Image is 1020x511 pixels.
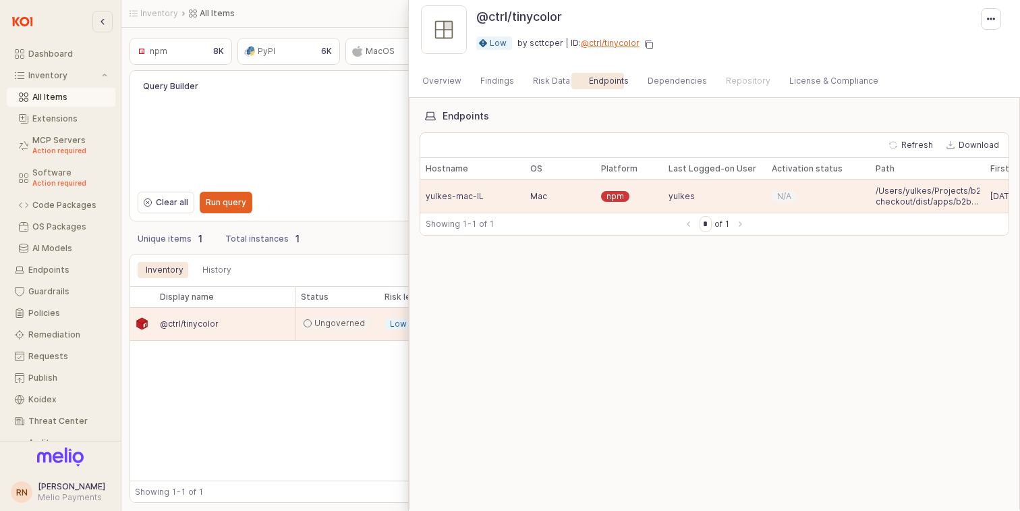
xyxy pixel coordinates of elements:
div: Showing 1-1 of 1 [426,217,681,231]
span: OS [530,163,542,174]
div: License & Compliance [781,73,886,89]
span: npm [606,191,624,202]
span: Platform [601,163,637,174]
span: Hostname [426,163,468,174]
span: Path [876,163,895,174]
div: License & Compliance [789,73,878,89]
span: Activation status [772,163,843,174]
div: Risk Data [525,73,578,89]
div: Findings [472,73,522,89]
div: Low [490,36,507,50]
input: Page [700,217,710,232]
div: Overview [422,73,461,89]
a: @ctrl/tinycolor [581,38,640,48]
button: Refresh [884,137,938,153]
span: yulkes-mac-IL [426,191,484,202]
button: Download [941,137,1004,153]
div: Endpoints [581,73,637,89]
div: Dependencies [640,73,715,89]
div: Dependencies [648,73,707,89]
span: N/A [777,191,791,202]
div: Table toolbar [420,213,1009,235]
div: Repository [726,73,770,89]
div: Endpoints [589,73,629,89]
div: Endpoints [443,111,489,122]
label: of 1 [714,217,729,231]
div: Repository [718,73,778,89]
div: Risk Data [533,73,570,89]
div: Findings [480,73,514,89]
span: yulkes [669,191,695,202]
p: by scttcper | ID: [517,37,640,49]
span: /Users/yulkes/Projects/b2b-checkout/dist/apps/b2b-checkout-merchant-api [876,186,980,207]
span: Mac [530,191,547,202]
span: Last Logged-on User [669,163,756,174]
div: Overview [414,73,470,89]
p: @ctrl/tinycolor [476,7,562,26]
